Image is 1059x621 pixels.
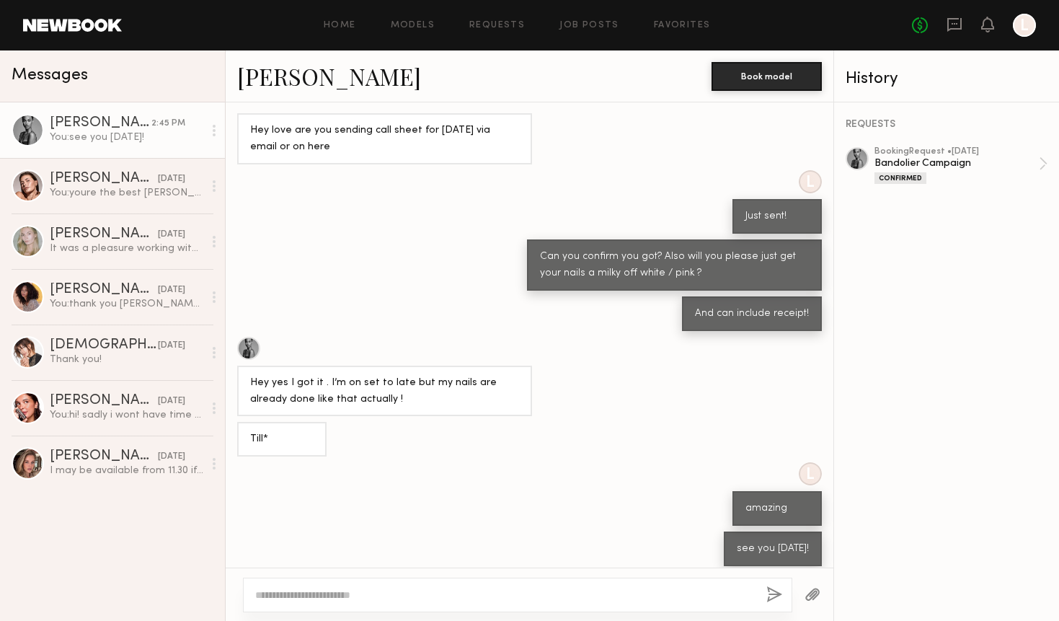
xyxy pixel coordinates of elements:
div: [DATE] [158,228,185,242]
div: [DATE] [158,283,185,297]
div: [DATE] [158,339,185,353]
a: L [1013,14,1036,37]
div: Bandolier Campaign [874,157,1039,170]
div: I may be available from 11.30 if that helps [50,464,203,477]
div: [DATE] [158,395,185,408]
a: Home [324,21,356,30]
a: Requests [469,21,525,30]
div: booking Request • [DATE] [874,147,1039,157]
div: Hey love are you sending call sheet for [DATE] via email or on here [250,123,519,156]
a: [PERSON_NAME] [237,61,421,92]
a: bookingRequest •[DATE]Bandolier CampaignConfirmed [874,147,1047,184]
button: Book model [712,62,822,91]
div: [PERSON_NAME] [50,227,158,242]
div: Hey yes I got it . I’m on set to late but my nails are already done like that actually ! [250,375,519,408]
div: You: thank you [PERSON_NAME]!!! you were so so great [50,297,203,311]
div: You: see you [DATE]! [50,131,203,144]
div: [DEMOGRAPHIC_DATA][PERSON_NAME] [50,338,158,353]
a: Book model [712,69,822,82]
a: Models [391,21,435,30]
div: You: hi! sadly i wont have time this week. Let us know when youre back and want to swing by the o... [50,408,203,422]
div: [PERSON_NAME] [50,449,158,464]
a: Job Posts [559,21,619,30]
div: It was a pleasure working with all of you😊💕 Hope to see you again soon! [50,242,203,255]
div: 2:45 PM [151,117,185,131]
div: [PERSON_NAME] [50,394,158,408]
span: Messages [12,67,88,84]
div: [DATE] [158,172,185,186]
div: Confirmed [874,172,926,184]
a: Favorites [654,21,711,30]
div: [PERSON_NAME] [50,116,151,131]
div: Just sent! [745,208,809,225]
div: You: youre the best [PERSON_NAME] thank you!!! [50,186,203,200]
div: Thank you! [50,353,203,366]
div: [PERSON_NAME] [50,283,158,297]
div: And can include receipt! [695,306,809,322]
div: REQUESTS [846,120,1047,130]
div: Till* [250,431,314,448]
div: see you [DATE]! [737,541,809,558]
div: amazing [745,501,809,517]
div: [PERSON_NAME] [50,172,158,186]
div: Can you confirm you got? Also will you please just get your nails a milky off white / pink ? [540,249,809,282]
div: History [846,71,1047,87]
div: [DATE] [158,450,185,464]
